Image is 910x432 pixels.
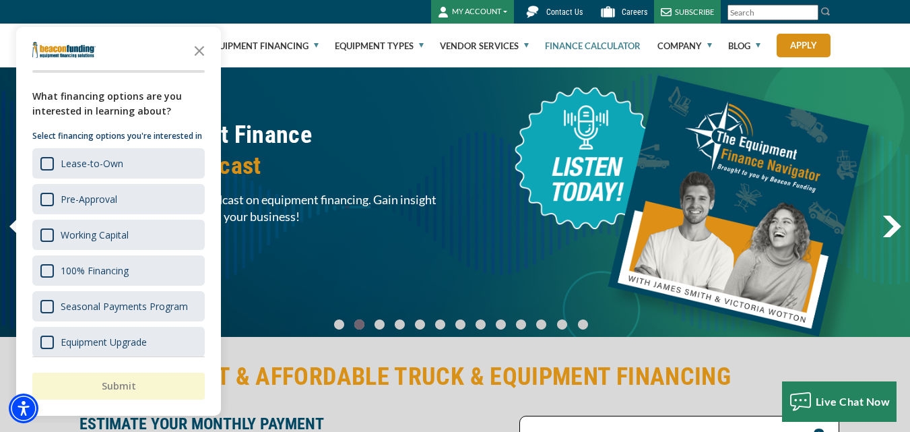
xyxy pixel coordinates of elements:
a: Finance Calculator [545,24,641,67]
div: 100% Financing [32,255,205,286]
a: Go To Slide 6 [452,319,468,330]
img: Right Navigator [882,216,901,237]
div: Pre-Approval [32,184,205,214]
a: Apply [777,34,831,57]
div: What financing options are you interested in learning about? [32,89,205,119]
p: Select financing options you're interested in [32,129,205,143]
img: Search [820,6,831,17]
a: Equipment Financing [207,24,319,67]
div: Equipment Upgrade [61,336,147,348]
a: Clear search text [804,7,815,18]
img: Beacon Funding Corporation logo [79,24,191,67]
span: Listen [DATE] to the #1 podcast on equipment financing. Gain insight on how to grow and expand yo... [79,191,447,225]
div: Equipment Upgrade [32,327,205,357]
div: Pre-Approval [61,193,117,206]
div: Seasonal Payments Program [32,291,205,321]
a: Company [657,24,712,67]
a: Vendor Services [440,24,529,67]
div: Lease-to-Own [61,157,123,170]
a: Go To Slide 9 [513,319,529,330]
div: Survey [16,27,221,416]
a: Go To Slide 10 [533,319,550,330]
input: Search [727,5,818,20]
div: Accessibility Menu [9,394,38,423]
img: Left Navigator [9,216,28,237]
a: Go To Slide 5 [432,319,448,330]
a: Go To Slide 3 [391,319,408,330]
button: Submit [32,373,205,400]
a: Go To Slide 7 [472,319,488,330]
div: Lease-to-Own [32,148,205,179]
a: Go To Slide 11 [554,319,571,330]
button: Live Chat Now [782,381,897,422]
a: Go To Slide 2 [371,319,387,330]
p: ESTIMATE YOUR MONTHLY PAYMENT [79,416,511,432]
a: Go To Slide 12 [575,319,591,330]
a: Go To Slide 4 [412,319,428,330]
a: Go To Slide 0 [331,319,347,330]
img: Company logo [32,42,96,58]
div: 100% Financing [61,264,129,277]
div: Working Capital [61,228,129,241]
h2: The Equipment Finance [79,119,447,181]
a: Go To Slide 1 [351,319,367,330]
a: previous [9,216,28,237]
a: Blog [728,24,760,67]
div: Working Capital [32,220,205,250]
span: Navigator Podcast [79,150,447,181]
a: Equipment Types [335,24,424,67]
span: Careers [622,7,647,17]
a: Go To Slide 8 [492,319,509,330]
a: next [882,216,901,237]
span: Contact Us [546,7,583,17]
span: Live Chat Now [816,395,890,408]
button: Close the survey [186,36,213,63]
h2: FAST & AFFORDABLE TRUCK & EQUIPMENT FINANCING [79,361,831,392]
div: Seasonal Payments Program [61,300,188,313]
